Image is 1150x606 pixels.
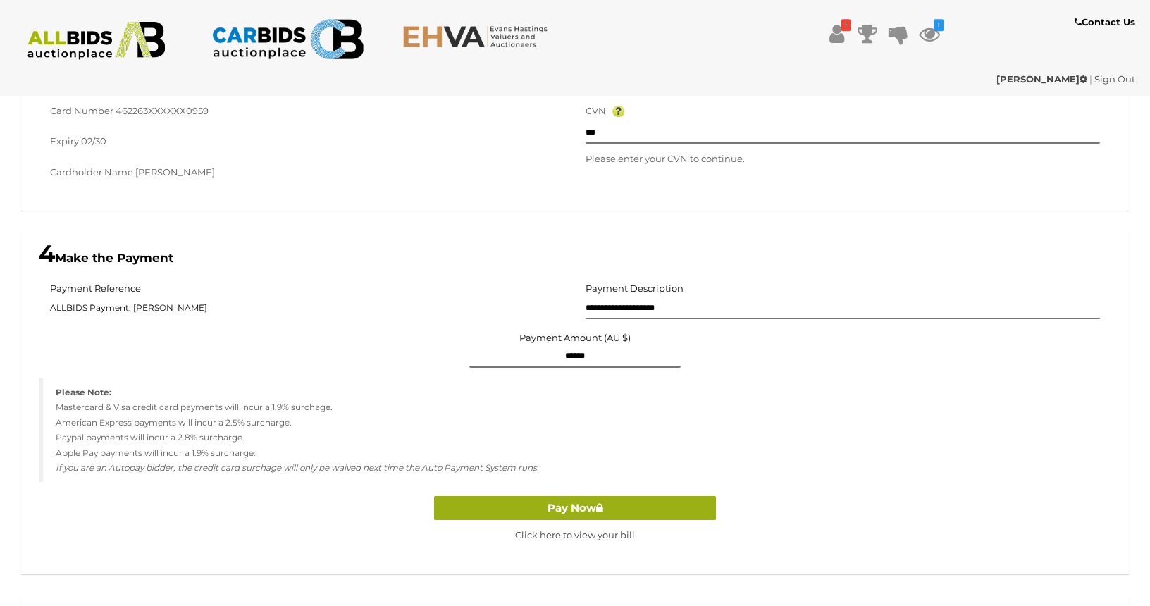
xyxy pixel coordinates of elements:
[1094,73,1135,85] a: Sign Out
[612,106,625,117] img: Help
[996,73,1087,85] strong: [PERSON_NAME]
[135,166,215,178] span: [PERSON_NAME]
[50,164,133,180] label: Cardholder Name
[1075,16,1135,27] b: Contact Us
[586,151,1100,167] p: Please enter your CVN to continue.
[434,496,716,521] button: Pay Now
[996,73,1089,85] a: [PERSON_NAME]
[919,21,940,47] a: 1
[519,333,631,342] label: Payment Amount (AU $)
[81,135,106,147] span: 02/30
[39,251,173,265] b: Make the Payment
[1089,73,1092,85] span: |
[826,21,847,47] a: !
[934,19,944,31] i: 1
[586,103,606,119] label: CVN
[39,378,1111,482] blockquote: Mastercard & Visa credit card payments will incur a 1.9% surchage. American Express payments will...
[39,239,55,268] span: 4
[50,133,79,149] label: Expiry
[56,387,111,397] strong: Please Note:
[515,529,635,540] a: Click here to view your bill
[1075,14,1139,30] a: Contact Us
[50,283,141,293] h5: Payment Reference
[50,298,564,319] span: ALLBIDS Payment: [PERSON_NAME]
[586,283,684,293] h5: Payment Description
[56,462,539,473] em: If you are an Autopay bidder, the credit card surchage will only be waived next time the Auto Pay...
[841,19,851,31] i: !
[20,21,173,60] img: ALLBIDS.com.au
[402,25,555,48] img: EHVA.com.au
[116,105,209,116] span: 462263XXXXXX0959
[50,103,113,119] label: Card Number
[211,14,364,64] img: CARBIDS.com.au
